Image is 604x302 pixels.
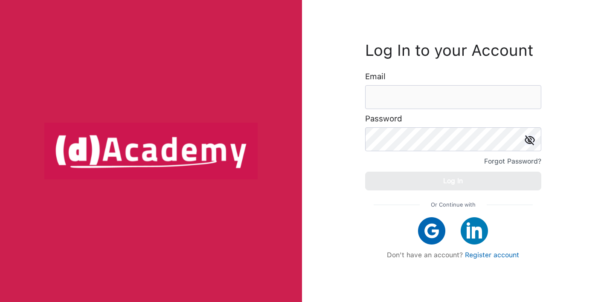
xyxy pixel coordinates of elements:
h3: Log In to your Account [365,43,541,58]
div: Log In [443,175,463,187]
img: logo [44,123,258,179]
div: Forgot Password? [484,155,541,167]
img: linkedIn icon [461,217,488,244]
img: google icon [418,217,445,244]
button: Log In [365,172,541,190]
div: Don't have an account? [374,251,533,259]
span: Or Continue with [431,199,476,211]
label: Email [365,72,386,81]
label: Password [365,115,402,123]
img: icon [525,135,535,145]
a: Register account [465,251,519,259]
